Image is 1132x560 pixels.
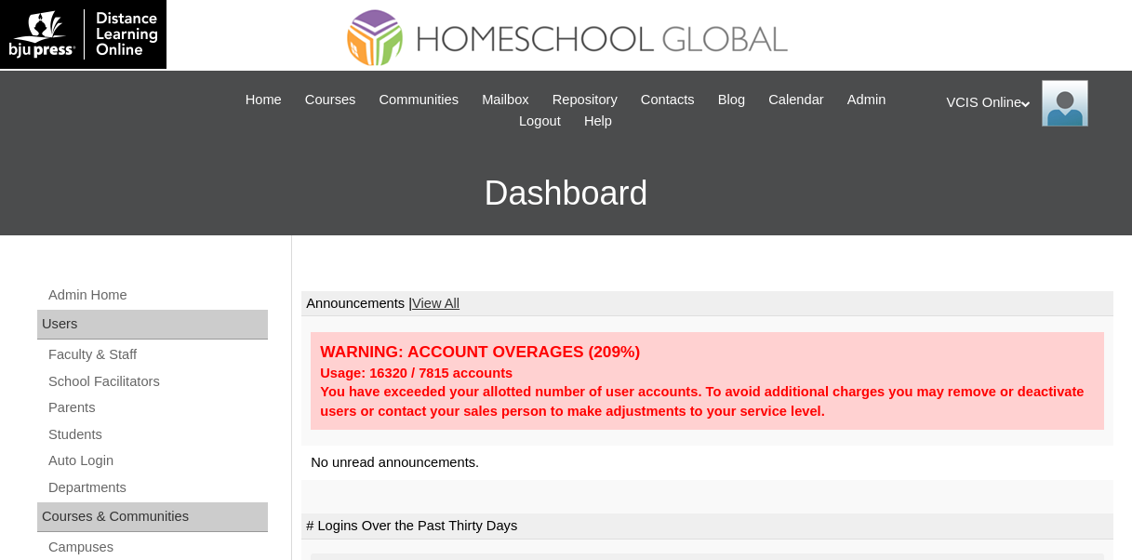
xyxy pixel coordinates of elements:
[370,89,469,111] a: Communities
[37,310,268,340] div: Users
[482,89,529,111] span: Mailbox
[575,111,621,132] a: Help
[236,89,291,111] a: Home
[510,111,570,132] a: Logout
[473,89,539,111] a: Mailbox
[768,89,823,111] span: Calendar
[641,89,695,111] span: Contacts
[47,370,268,393] a: School Facilitators
[584,111,612,132] span: Help
[543,89,627,111] a: Repository
[320,366,513,380] strong: Usage: 16320 / 7815 accounts
[947,80,1114,127] div: VCIS Online
[718,89,745,111] span: Blog
[380,89,459,111] span: Communities
[47,476,268,500] a: Departments
[301,446,1113,480] td: No unread announcements.
[47,396,268,420] a: Parents
[320,341,1095,363] div: WARNING: ACCOUNT OVERAGES (209%)
[37,502,268,532] div: Courses & Communities
[1042,80,1088,127] img: VCIS Online Admin
[305,89,356,111] span: Courses
[47,343,268,367] a: Faculty & Staff
[9,9,157,60] img: logo-white.png
[47,449,268,473] a: Auto Login
[246,89,282,111] span: Home
[320,382,1095,420] div: You have exceeded your allotted number of user accounts. To avoid additional charges you may remo...
[553,89,618,111] span: Repository
[412,296,459,311] a: View All
[301,513,1113,540] td: # Logins Over the Past Thirty Days
[296,89,366,111] a: Courses
[47,423,268,447] a: Students
[632,89,704,111] a: Contacts
[847,89,886,111] span: Admin
[838,89,896,111] a: Admin
[519,111,561,132] span: Logout
[709,89,754,111] a: Blog
[9,152,1123,235] h3: Dashboard
[47,284,268,307] a: Admin Home
[759,89,832,111] a: Calendar
[47,536,268,559] a: Campuses
[301,291,1113,317] td: Announcements |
